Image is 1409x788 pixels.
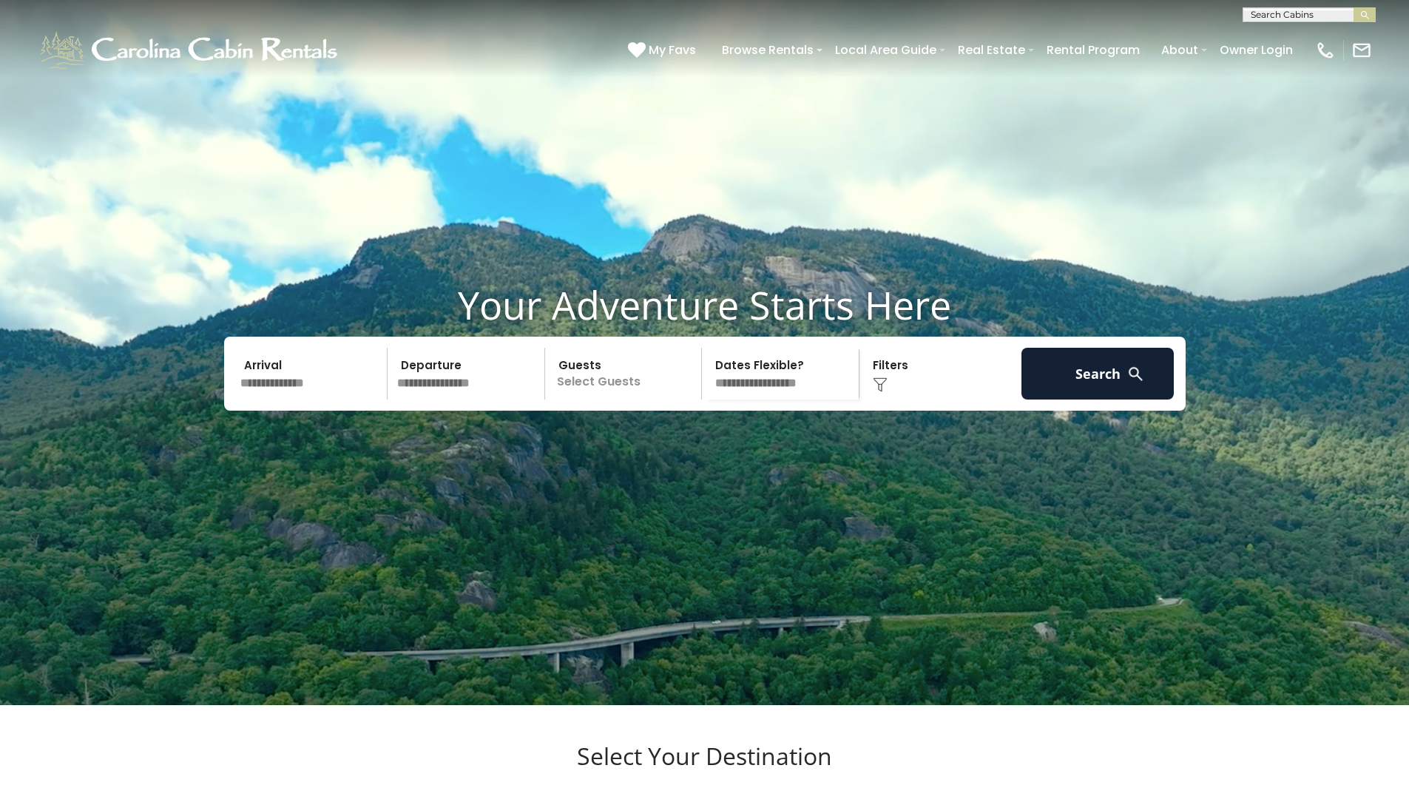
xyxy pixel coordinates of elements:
[550,348,702,400] p: Select Guests
[1212,37,1300,63] a: Owner Login
[11,282,1398,328] h1: Your Adventure Starts Here
[1039,37,1147,63] a: Rental Program
[1315,40,1336,61] img: phone-regular-white.png
[828,37,944,63] a: Local Area Guide
[649,41,696,59] span: My Favs
[37,28,344,73] img: White-1-1-2.png
[873,377,888,392] img: filter--v1.png
[1021,348,1175,400] button: Search
[1154,37,1206,63] a: About
[950,37,1033,63] a: Real Estate
[628,41,700,60] a: My Favs
[1351,40,1372,61] img: mail-regular-white.png
[1126,365,1145,383] img: search-regular-white.png
[714,37,821,63] a: Browse Rentals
